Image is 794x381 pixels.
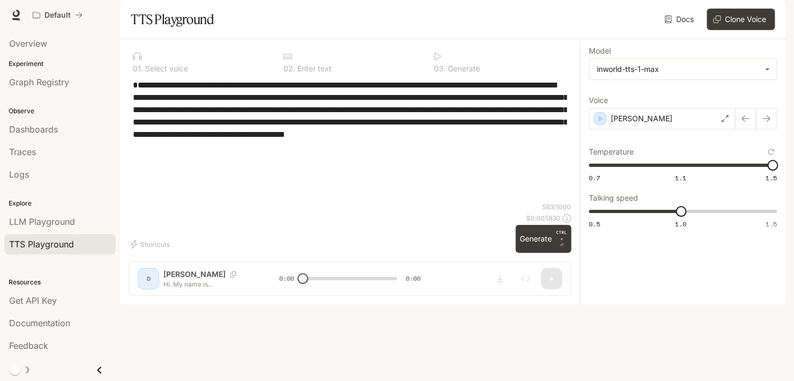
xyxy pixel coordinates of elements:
[445,65,480,72] p: Generate
[675,219,686,229] span: 1.0
[662,9,698,30] a: Docs
[675,173,686,182] span: 1.1
[28,4,87,26] button: All workspaces
[707,9,775,30] button: Clone Voice
[589,219,600,229] span: 0.5
[589,173,600,182] span: 0.7
[433,65,445,72] p: 0 3 .
[589,194,638,202] p: Talking speed
[766,219,777,229] span: 1.5
[44,11,71,20] p: Default
[143,65,188,72] p: Select voice
[589,97,608,104] p: Voice
[133,65,143,72] p: 0 1 .
[283,65,295,72] p: 0 2 .
[556,229,567,248] p: ⏎
[589,148,634,156] p: Temperature
[556,229,567,242] p: CTRL +
[765,146,777,158] button: Reset to default
[611,113,672,124] p: [PERSON_NAME]
[766,173,777,182] span: 1.5
[131,9,214,30] h1: TTS Playground
[295,65,332,72] p: Enter text
[589,47,611,55] p: Model
[515,225,571,253] button: GenerateCTRL +⏎
[597,64,759,75] div: inworld-tts-1-max
[589,59,776,79] div: inworld-tts-1-max
[129,236,174,253] button: Shortcuts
